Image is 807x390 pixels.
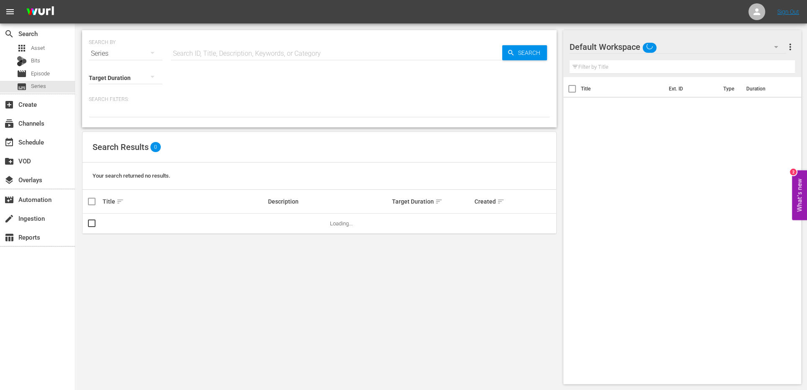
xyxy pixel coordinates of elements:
[474,196,513,207] div: Created
[792,170,807,220] button: Open Feedback Widget
[790,168,797,175] div: 2
[4,119,14,129] span: Channels
[330,220,353,227] span: Loading...
[150,142,161,152] span: 0
[116,198,124,205] span: sort
[4,137,14,147] span: Schedule
[31,70,50,78] span: Episode
[5,7,15,17] span: menu
[31,44,45,52] span: Asset
[4,195,14,205] span: Automation
[785,37,795,57] button: more_vert
[17,56,27,66] div: Bits
[31,82,46,90] span: Series
[718,77,741,101] th: Type
[502,45,547,60] button: Search
[4,156,14,166] span: VOD
[103,196,266,207] div: Title
[268,198,389,205] div: Description
[89,42,162,65] div: Series
[435,198,443,205] span: sort
[17,82,27,92] span: Series
[581,77,664,101] th: Title
[93,142,149,152] span: Search Results
[741,77,791,101] th: Duration
[93,173,170,179] span: Your search returned no results.
[515,45,547,60] span: Search
[89,96,550,103] p: Search Filters:
[570,35,786,59] div: Default Workspace
[4,100,14,110] span: Create
[392,196,472,207] div: Target Duration
[17,43,27,53] span: Asset
[4,214,14,224] span: Ingestion
[17,69,27,79] span: Episode
[664,77,718,101] th: Ext. ID
[4,232,14,243] span: Reports
[777,8,799,15] a: Sign Out
[497,198,505,205] span: sort
[4,29,14,39] span: Search
[31,57,40,65] span: Bits
[785,42,795,52] span: more_vert
[4,175,14,185] span: Overlays
[20,2,60,22] img: ans4CAIJ8jUAAAAAAAAAAAAAAAAAAAAAAAAgQb4GAAAAAAAAAAAAAAAAAAAAAAAAJMjXAAAAAAAAAAAAAAAAAAAAAAAAgAT5G...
